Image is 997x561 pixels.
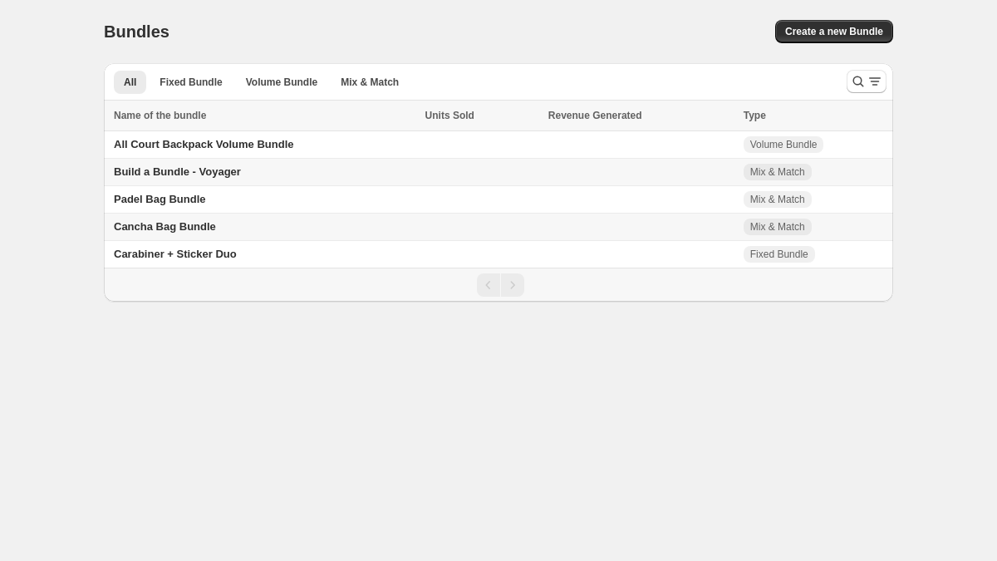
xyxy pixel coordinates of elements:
button: Units Sold [425,107,491,124]
span: Cancha Bag Bundle [114,220,216,233]
span: Revenue Generated [548,107,642,124]
button: Create a new Bundle [775,20,893,43]
button: Search and filter results [847,70,886,93]
span: All Court Backpack Volume Bundle [114,138,293,150]
span: Mix & Match [750,165,805,179]
span: Carabiner + Sticker Duo [114,248,237,260]
span: Padel Bag Bundle [114,193,206,205]
span: Fixed Bundle [750,248,808,261]
div: Name of the bundle [114,107,415,124]
div: Type [744,107,883,124]
span: Build a Bundle - Voyager [114,165,241,178]
span: Volume Bundle [750,138,818,151]
span: Mix & Match [341,76,399,89]
span: Volume Bundle [246,76,317,89]
span: Units Sold [425,107,474,124]
span: Create a new Bundle [785,25,883,38]
span: Mix & Match [750,193,805,206]
span: Mix & Match [750,220,805,234]
nav: Pagination [104,268,893,302]
span: Fixed Bundle [160,76,222,89]
button: Revenue Generated [548,107,659,124]
span: All [124,76,136,89]
h1: Bundles [104,22,169,42]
